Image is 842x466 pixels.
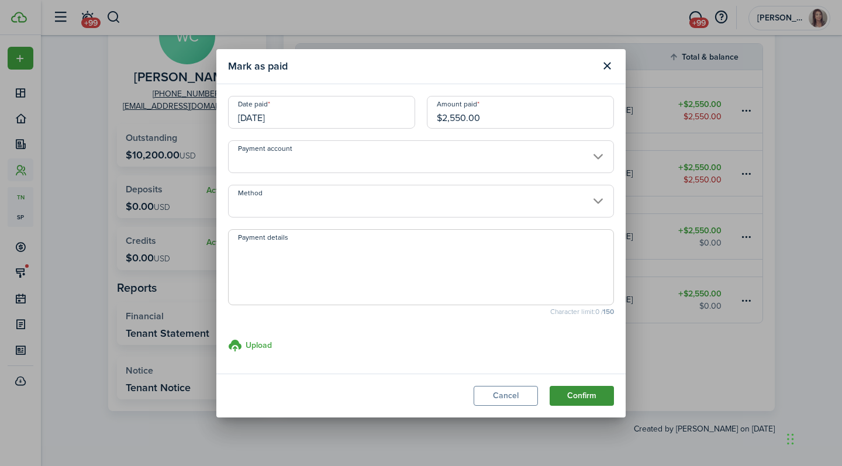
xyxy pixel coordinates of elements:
[603,306,614,317] b: 150
[246,339,272,351] h3: Upload
[474,386,538,406] button: Cancel
[597,56,617,76] button: Close modal
[787,422,794,457] div: Drag
[228,96,415,129] input: mm/dd/yyyy
[784,410,842,466] iframe: Chat Widget
[228,55,594,78] modal-title: Mark as paid
[550,386,614,406] button: Confirm
[228,308,614,315] small: Character limit: 0 /
[427,96,614,129] input: 0.00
